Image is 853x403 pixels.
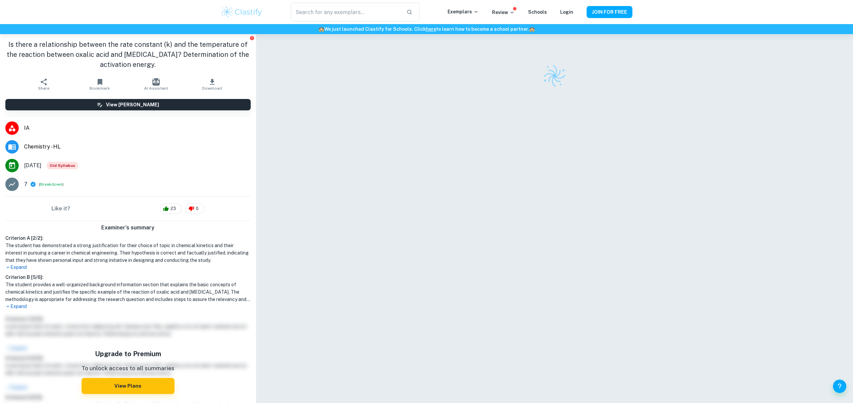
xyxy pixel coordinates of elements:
button: Bookmark [72,75,128,94]
button: View [PERSON_NAME] [5,99,251,110]
p: Review [492,9,515,16]
button: Share [16,75,72,94]
span: 🏫 [529,26,535,32]
a: Schools [528,9,547,15]
span: Share [38,86,49,91]
button: Report issue [250,35,255,40]
p: 7 [24,180,27,188]
div: Starting from the May 2025 session, the Chemistry IA requirements have changed. It's OK to refer ... [47,162,78,169]
button: Breakdown [40,181,62,187]
img: AI Assistant [152,78,160,86]
input: Search for any exemplars... [291,3,401,21]
h1: The student provides a well-organized background information section that explains the basic conc... [5,281,251,303]
p: To unlock access to all summaries [82,364,174,373]
p: Expand [5,264,251,271]
h1: The student has demonstrated a strong justification for their choice of topic in chemical kinetic... [5,242,251,264]
h6: Examiner's summary [3,224,253,232]
span: IA [24,124,251,132]
h6: Criterion B [ 5 / 6 ]: [5,274,251,281]
a: here [426,26,436,32]
button: View Plans [82,378,174,394]
span: Download [202,86,222,91]
button: Help and Feedback [833,380,846,393]
img: Clastify logo [221,5,263,19]
span: 0 [192,205,202,212]
h5: Upgrade to Premium [82,349,174,359]
img: Clastify logo [540,62,568,90]
button: JOIN FOR FREE [587,6,632,18]
p: Exemplars [448,8,479,15]
button: Download [184,75,240,94]
span: 🏫 [319,26,324,32]
span: AI Assistant [144,86,168,91]
h1: Is there a relationship between the rate constant (k) and the temperature of the reaction between... [5,39,251,70]
button: AI Assistant [128,75,184,94]
h6: We just launched Clastify for Schools. Click to learn how to become a school partner. [1,25,852,33]
span: [DATE] [24,162,41,170]
span: 23 [167,205,180,212]
div: 0 [185,203,204,214]
h6: Criterion A [ 2 / 2 ]: [5,234,251,242]
span: Bookmark [90,86,110,91]
div: 23 [160,203,182,214]
span: Chemistry - HL [24,143,251,151]
a: Login [560,9,573,15]
span: ( ) [39,181,64,188]
span: Old Syllabus [47,162,78,169]
p: Expand [5,303,251,310]
h6: View [PERSON_NAME] [106,101,159,108]
h6: Like it? [51,205,70,213]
